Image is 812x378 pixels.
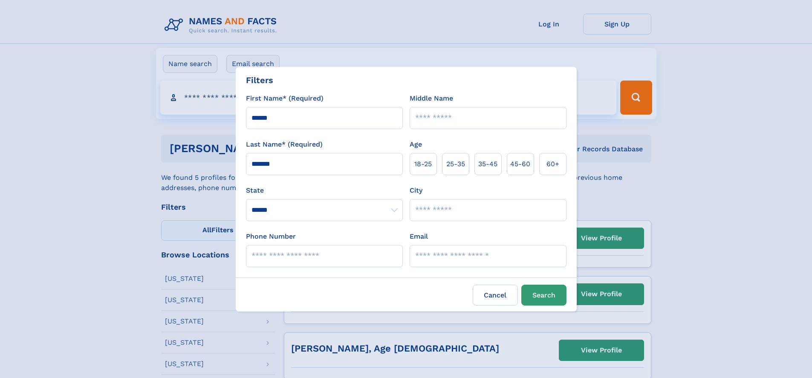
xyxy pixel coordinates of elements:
[246,139,323,150] label: Last Name* (Required)
[410,185,422,196] label: City
[546,159,559,169] span: 60+
[473,285,518,306] label: Cancel
[246,74,273,87] div: Filters
[410,139,422,150] label: Age
[446,159,465,169] span: 25‑35
[510,159,530,169] span: 45‑60
[410,93,453,104] label: Middle Name
[478,159,497,169] span: 35‑45
[521,285,566,306] button: Search
[410,231,428,242] label: Email
[246,93,324,104] label: First Name* (Required)
[246,185,403,196] label: State
[246,231,296,242] label: Phone Number
[414,159,432,169] span: 18‑25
